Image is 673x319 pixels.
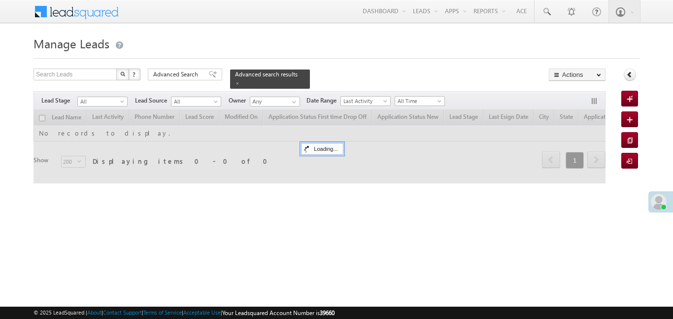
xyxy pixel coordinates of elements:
span: Manage Leads [34,35,109,51]
a: Last Activity [340,96,391,106]
span: All [78,97,125,106]
span: © 2025 LeadSquared | | | | | [34,308,335,318]
span: ? [133,70,137,78]
span: Your Leadsquared Account Number is [222,309,335,317]
span: 39660 [320,309,335,317]
span: All Time [395,97,442,106]
span: All [171,97,218,106]
span: Lead Stage [41,96,77,105]
span: Owner [229,96,250,105]
button: Actions [549,69,606,81]
div: Loading... [301,143,343,155]
a: Contact Support [103,309,142,316]
a: All Time [395,96,445,106]
img: Search [120,71,125,76]
a: Acceptable Use [183,309,221,316]
a: All [171,97,221,106]
a: Show All Items [287,97,299,107]
a: Terms of Service [143,309,182,316]
span: Date Range [306,96,340,105]
span: Advanced Search [153,70,201,79]
span: Last Activity [341,97,388,106]
button: ? [129,69,140,80]
a: All [77,97,128,106]
span: Advanced search results [235,71,298,78]
span: Lead Source [135,96,171,105]
a: About [87,309,101,316]
input: Type to Search [250,97,300,106]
